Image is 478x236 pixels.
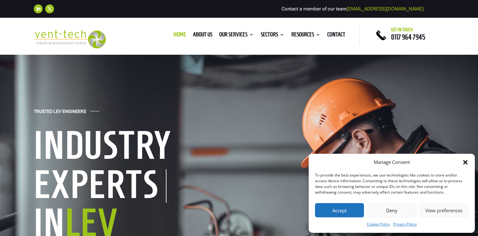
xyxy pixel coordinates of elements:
a: 0117 964 7945 [391,33,425,41]
a: About us [193,32,212,39]
a: Contact [327,32,345,39]
a: [EMAIL_ADDRESS][DOMAIN_NAME] [347,6,424,12]
h1: Industry [34,125,230,168]
h1: Experts [34,169,166,203]
div: To provide the best experiences, we use technologies like cookies to store and/or access device i... [315,172,468,195]
button: View preferences [420,203,469,217]
span: Contact a member of our team [281,6,424,12]
a: Resources [291,32,320,39]
a: Privacy Policy [393,220,417,228]
a: Our Services [219,32,254,39]
button: Accept [315,203,364,217]
a: Home [173,32,186,39]
button: Deny [367,203,416,217]
div: Manage Consent [374,158,410,166]
h4: Trusted LEV Engineers [34,109,86,117]
div: Close dialog [462,159,469,165]
a: Sectors [261,32,284,39]
span: Get in touch [391,27,413,32]
a: Follow on LinkedIn [34,4,43,13]
a: Follow on X [45,4,54,13]
a: Cookie Policy [367,220,390,228]
img: 2023-09-27T08_35_16.549ZVENT-TECH---Clear-background [34,30,106,48]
